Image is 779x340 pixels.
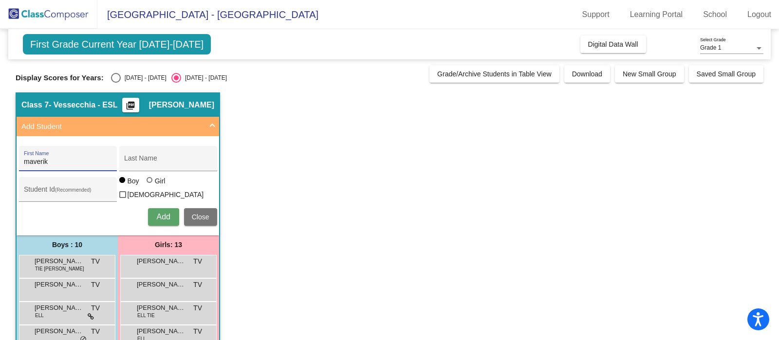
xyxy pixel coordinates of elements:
div: [DATE] - [DATE] [181,73,227,82]
span: Download [572,70,602,78]
input: Student Id [24,189,111,197]
button: Grade/Archive Students in Table View [429,65,559,83]
span: [PERSON_NAME] [149,100,214,110]
span: Display Scores for Years: [16,73,104,82]
span: [DEMOGRAPHIC_DATA] [128,189,204,200]
span: [PERSON_NAME] [137,280,185,289]
span: [PERSON_NAME] [35,280,83,289]
button: Download [564,65,610,83]
span: Grade 1 [700,44,721,51]
div: Boys : 10 [17,235,118,255]
mat-panel-title: Add Student [21,121,203,132]
span: ELL TIE [137,312,155,319]
span: [PERSON_NAME] [35,256,83,266]
mat-expansion-panel-header: Add Student [17,117,219,136]
div: [DATE] - [DATE] [121,73,167,82]
span: [GEOGRAPHIC_DATA] - [GEOGRAPHIC_DATA] [97,7,318,22]
button: Close [184,208,217,226]
span: Digital Data Wall [588,40,638,48]
span: ELL [35,312,44,319]
span: TV [193,326,202,337]
a: Logout [740,7,779,22]
span: TV [193,280,202,290]
span: TV [193,303,202,313]
span: TIE [PERSON_NAME] [35,265,84,272]
span: [PERSON_NAME] [137,326,185,336]
input: Last Name [124,158,212,166]
span: Saved Small Group [697,70,756,78]
span: Class 7 [21,100,49,110]
span: TV [91,256,100,267]
span: Add [156,213,170,221]
button: Saved Small Group [689,65,763,83]
a: School [695,7,735,22]
button: Add [148,208,179,226]
a: Support [575,7,617,22]
span: Grade/Archive Students in Table View [437,70,552,78]
button: Print Students Details [122,98,139,112]
button: Digital Data Wall [580,36,646,53]
span: [PERSON_NAME] [137,256,185,266]
span: [PERSON_NAME] [35,303,83,313]
span: TV [193,256,202,267]
span: [PERSON_NAME] [PERSON_NAME] [35,326,83,336]
mat-radio-group: Select an option [111,73,227,83]
button: New Small Group [615,65,684,83]
span: New Small Group [623,70,676,78]
a: Learning Portal [622,7,691,22]
span: TV [91,326,100,337]
div: Girls: 13 [118,235,219,255]
div: Boy [127,176,139,186]
span: [PERSON_NAME] [137,303,185,313]
mat-icon: picture_as_pdf [125,101,136,114]
span: - Vessecchia - ESL [49,100,117,110]
span: First Grade Current Year [DATE]-[DATE] [23,34,211,54]
div: Add Student [17,136,219,235]
div: Girl [154,176,166,186]
span: TV [91,303,100,313]
input: First Name [24,158,111,166]
span: Close [192,213,209,221]
span: TV [91,280,100,290]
